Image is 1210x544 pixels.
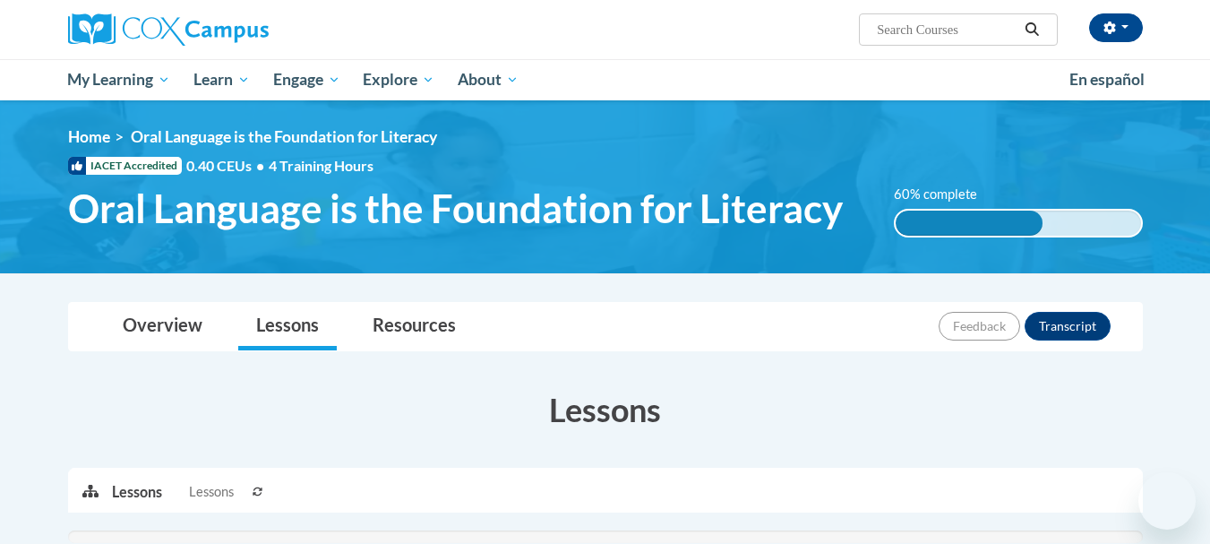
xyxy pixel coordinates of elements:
a: About [446,59,530,100]
a: Engage [262,59,352,100]
img: Cox Campus [68,13,269,46]
span: About [458,69,519,91]
a: Lessons [238,303,337,350]
a: My Learning [56,59,183,100]
span: • [256,157,264,174]
a: Learn [182,59,262,100]
button: Account Settings [1089,13,1143,42]
input: Search Courses [875,19,1018,40]
span: Engage [273,69,340,91]
a: Resources [355,303,474,350]
span: Oral Language is the Foundation for Literacy [131,127,437,146]
button: Feedback [939,312,1020,341]
span: Lessons [189,482,234,502]
span: Oral Language is the Foundation for Literacy [68,185,843,232]
span: My Learning [67,69,170,91]
span: IACET Accredited [68,157,182,175]
a: Cox Campus [68,13,408,46]
label: 60% complete [894,185,997,204]
button: Transcript [1025,312,1111,341]
button: Search [1018,19,1045,40]
span: Learn [193,69,250,91]
p: Lessons [112,482,162,502]
iframe: Button to launch messaging window [1138,472,1196,530]
span: En español [1069,70,1145,89]
a: Explore [351,59,446,100]
a: Home [68,127,110,146]
h3: Lessons [68,387,1143,432]
span: 4 Training Hours [269,157,373,174]
div: Main menu [41,59,1170,100]
a: En español [1058,61,1156,99]
a: Overview [105,303,220,350]
div: 60% complete [896,211,1043,236]
span: 0.40 CEUs [186,156,269,176]
span: Explore [363,69,434,91]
